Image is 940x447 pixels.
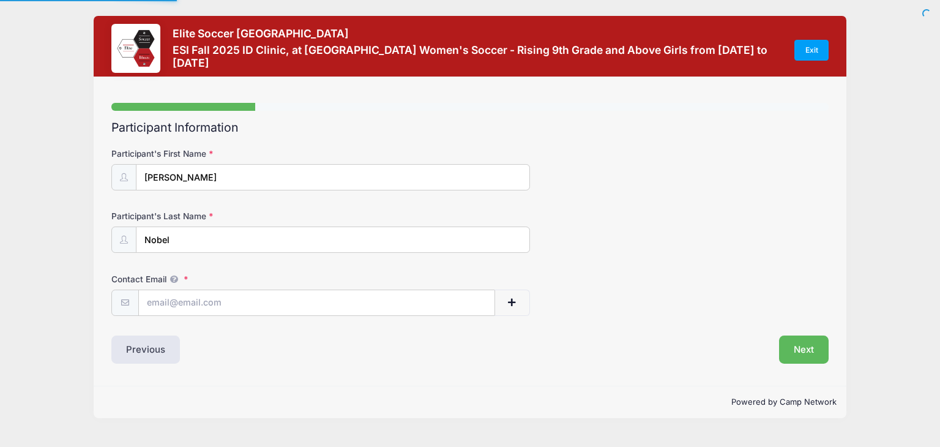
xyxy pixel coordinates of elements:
span: We will send confirmations, payment reminders, and custom email messages to each address listed. ... [166,274,181,284]
label: Contact Email [111,273,351,285]
h3: Elite Soccer [GEOGRAPHIC_DATA] [173,27,783,40]
h3: ESI Fall 2025 ID Clinic, at [GEOGRAPHIC_DATA] Women's Soccer - Rising 9th Grade and Above Girls f... [173,43,783,69]
button: Previous [111,336,180,364]
a: Exit [794,40,829,61]
button: Next [779,336,829,364]
p: Powered by Camp Network [103,396,837,408]
h2: Participant Information [111,121,829,135]
label: Participant's First Name [111,148,351,160]
input: Participant's Last Name [136,227,529,253]
label: Participant's Last Name [111,210,351,222]
input: Participant's First Name [136,164,529,190]
input: email@email.com [138,290,495,316]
